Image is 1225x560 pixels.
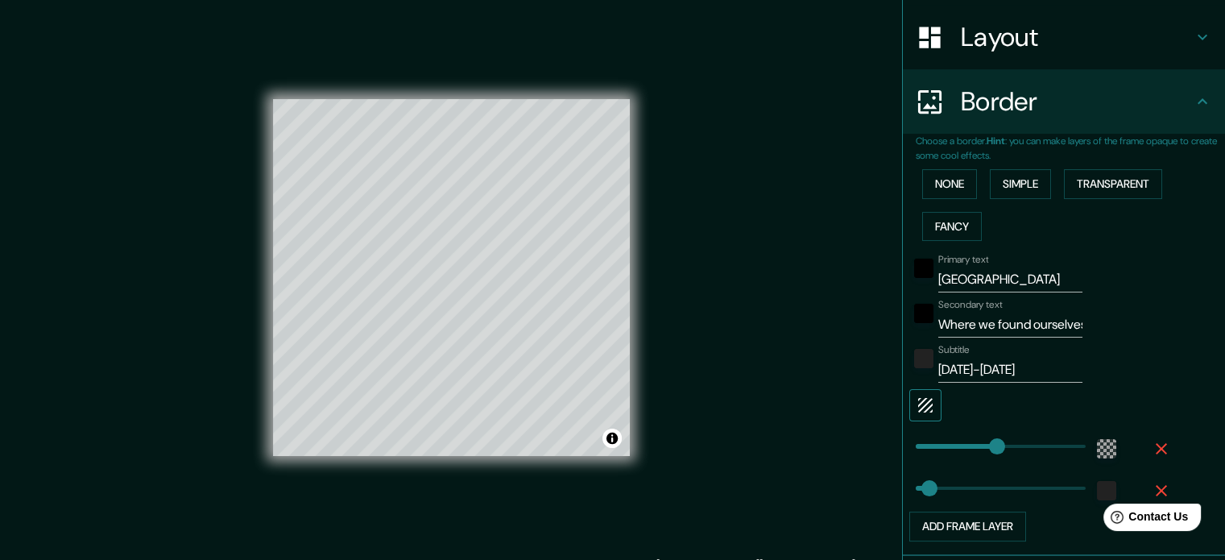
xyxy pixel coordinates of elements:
[916,134,1225,163] p: Choose a border. : you can make layers of the frame opaque to create some cool effects.
[938,343,970,357] label: Subtitle
[914,304,933,323] button: black
[914,259,933,278] button: black
[1064,169,1162,199] button: Transparent
[909,512,1026,541] button: Add frame layer
[961,85,1193,118] h4: Border
[914,349,933,368] button: color-222222
[903,69,1225,134] div: Border
[922,169,977,199] button: None
[903,5,1225,69] div: Layout
[938,253,988,267] label: Primary text
[1097,481,1116,500] button: color-222222
[1082,497,1207,542] iframe: Help widget launcher
[987,135,1005,147] b: Hint
[1097,439,1116,458] button: color-55555544
[602,429,622,448] button: Toggle attribution
[990,169,1051,199] button: Simple
[961,21,1193,53] h4: Layout
[938,298,1003,312] label: Secondary text
[922,212,982,242] button: Fancy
